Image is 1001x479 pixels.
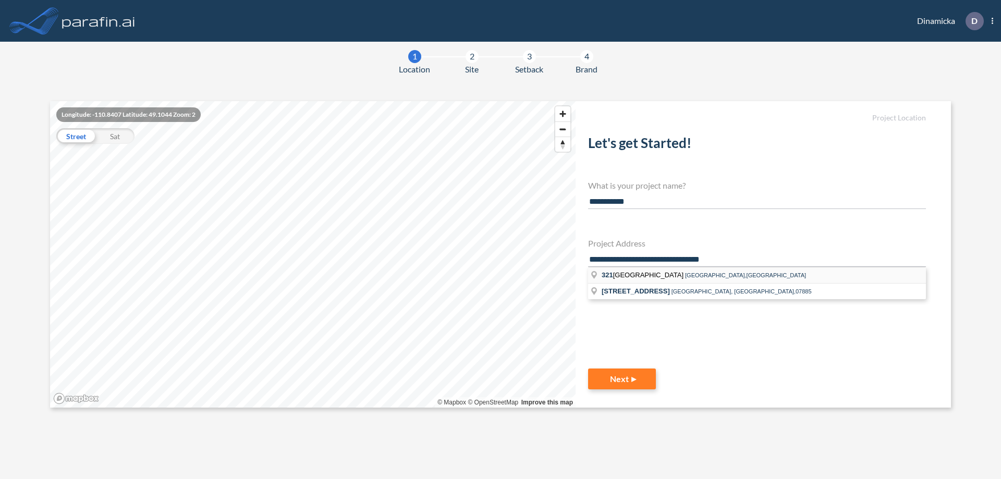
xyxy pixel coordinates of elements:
button: Reset bearing to north [555,137,570,152]
canvas: Map [50,101,576,408]
span: [GEOGRAPHIC_DATA], [GEOGRAPHIC_DATA],07885 [672,288,812,294]
a: Mapbox [437,399,466,406]
button: Zoom in [555,106,570,121]
button: Zoom out [555,121,570,137]
span: [GEOGRAPHIC_DATA],[GEOGRAPHIC_DATA] [685,272,806,278]
a: OpenStreetMap [468,399,518,406]
div: Longitude: -110.8407 Latitude: 49.1044 Zoom: 2 [56,107,201,122]
div: 3 [523,50,536,63]
div: 1 [408,50,421,63]
span: Location [399,63,430,76]
div: Sat [95,128,135,144]
a: Mapbox homepage [53,392,99,404]
div: 2 [466,50,479,63]
h4: What is your project name? [588,180,926,190]
div: 4 [580,50,593,63]
h4: Project Address [588,238,926,248]
span: Site [465,63,479,76]
h2: Let's get Started! [588,135,926,155]
p: D [971,16,978,26]
h5: Project Location [588,114,926,122]
span: Zoom out [555,122,570,137]
div: Dinamicka [901,12,993,30]
div: Street [56,128,95,144]
span: [STREET_ADDRESS] [602,287,670,295]
button: Next [588,369,656,389]
span: [GEOGRAPHIC_DATA] [602,271,685,279]
span: 321 [602,271,613,279]
span: Brand [576,63,597,76]
a: Improve this map [521,399,573,406]
span: Setback [515,63,543,76]
img: logo [60,10,137,31]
